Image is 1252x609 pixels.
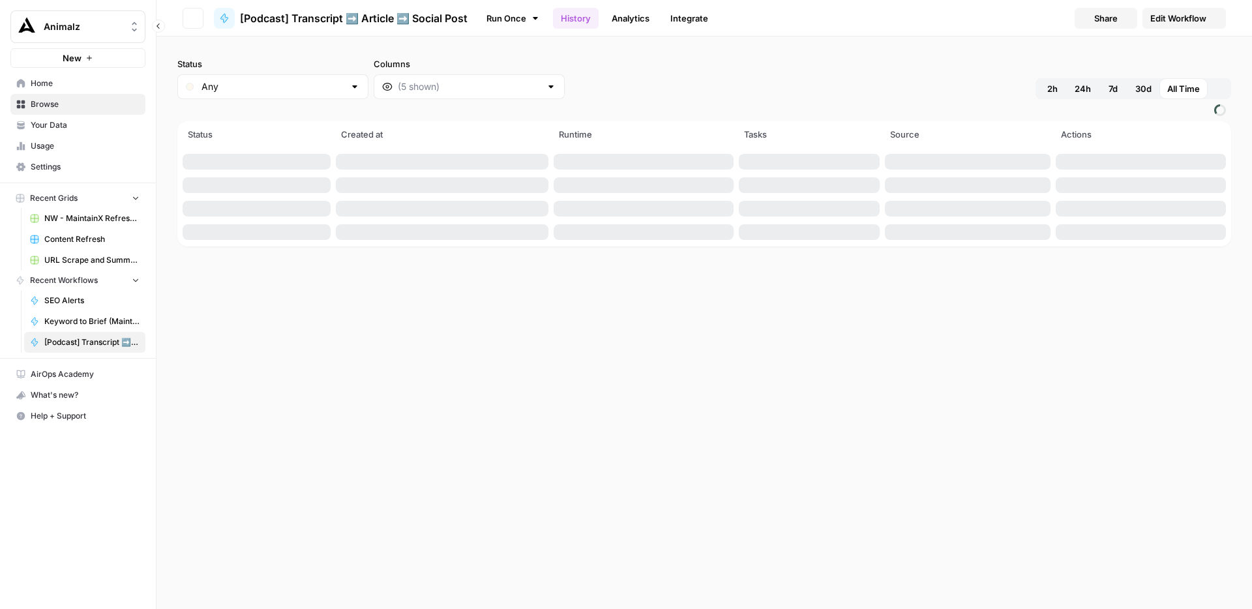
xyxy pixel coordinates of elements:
[63,52,82,65] span: New
[1099,78,1127,99] button: 7d
[1053,121,1229,150] th: Actions
[10,48,145,68] button: New
[31,410,140,422] span: Help + Support
[44,254,140,266] span: URL Scrape and Summarize Grid
[10,406,145,426] button: Help + Support
[551,121,736,150] th: Runtime
[1038,78,1067,99] button: 2h
[553,8,599,29] a: History
[24,208,145,229] a: NW - MaintainX Refresh Workflow
[44,336,140,348] span: [Podcast] Transcript ➡️ Article ➡️ Social Post
[604,8,657,29] a: Analytics
[177,57,368,70] label: Status
[44,233,140,245] span: Content Refresh
[398,80,541,93] input: (5 shown)
[24,229,145,250] a: Content Refresh
[24,290,145,311] a: SEO Alerts
[44,20,123,33] span: Animalz
[736,121,882,150] th: Tasks
[15,15,38,38] img: Animalz Logo
[1127,78,1159,99] button: 30d
[31,140,140,152] span: Usage
[31,98,140,110] span: Browse
[214,8,468,29] a: [Podcast] Transcript ➡️ Article ➡️ Social Post
[1094,12,1118,25] span: Share
[10,136,145,156] a: Usage
[1109,82,1118,95] span: 7d
[240,10,468,26] span: [Podcast] Transcript ➡️ Article ➡️ Social Post
[10,10,145,43] button: Workspace: Animalz
[31,368,140,380] span: AirOps Academy
[882,121,1053,150] th: Source
[10,73,145,94] a: Home
[663,8,716,29] a: Integrate
[10,188,145,208] button: Recent Grids
[44,316,140,327] span: Keyword to Brief (MaintainX)
[180,121,333,150] th: Status
[1167,82,1200,95] span: All Time
[11,385,145,405] div: What's new?
[1047,82,1058,95] span: 2h
[374,57,565,70] label: Columns
[1135,82,1152,95] span: 30d
[10,364,145,385] a: AirOps Academy
[31,78,140,89] span: Home
[201,80,344,93] input: Any
[1075,8,1137,29] button: Share
[24,250,145,271] a: URL Scrape and Summarize Grid
[24,311,145,332] a: Keyword to Brief (MaintainX)
[31,161,140,173] span: Settings
[1075,82,1091,95] span: 24h
[10,385,145,406] button: What's new?
[30,275,98,286] span: Recent Workflows
[30,192,78,204] span: Recent Grids
[478,7,548,29] a: Run Once
[1150,12,1206,25] span: Edit Workflow
[10,271,145,290] button: Recent Workflows
[10,156,145,177] a: Settings
[10,94,145,115] a: Browse
[24,332,145,353] a: [Podcast] Transcript ➡️ Article ➡️ Social Post
[31,119,140,131] span: Your Data
[333,121,551,150] th: Created at
[44,213,140,224] span: NW - MaintainX Refresh Workflow
[44,295,140,306] span: SEO Alerts
[10,115,145,136] a: Your Data
[1067,78,1099,99] button: 24h
[1142,8,1226,29] a: Edit Workflow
